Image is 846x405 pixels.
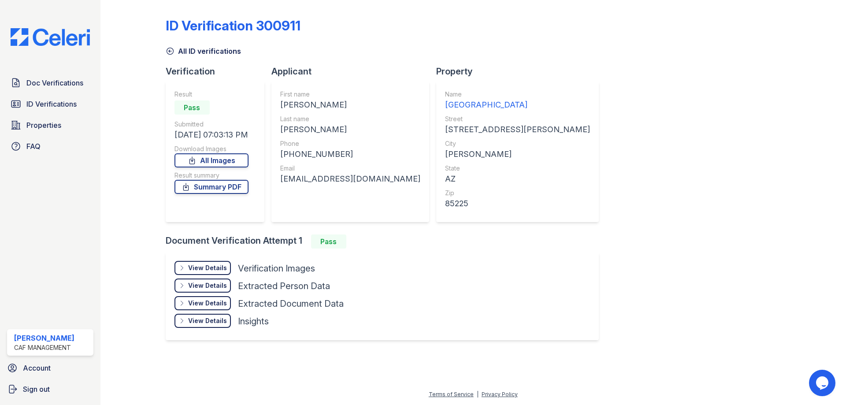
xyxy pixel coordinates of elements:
div: [GEOGRAPHIC_DATA] [445,99,590,111]
div: Extracted Document Data [238,297,344,310]
a: Terms of Service [429,391,474,398]
div: Document Verification Attempt 1 [166,234,606,249]
div: [PERSON_NAME] [280,123,420,136]
a: ID Verifications [7,95,93,113]
div: [PERSON_NAME] [280,99,420,111]
div: Phone [280,139,420,148]
div: Download Images [174,145,249,153]
a: Account [4,359,97,377]
div: Verification [166,65,271,78]
span: FAQ [26,141,41,152]
div: Submitted [174,120,249,129]
a: Name [GEOGRAPHIC_DATA] [445,90,590,111]
div: Result summary [174,171,249,180]
div: | [477,391,479,398]
span: ID Verifications [26,99,77,109]
div: Last name [280,115,420,123]
span: Properties [26,120,61,130]
div: First name [280,90,420,99]
div: ID Verification 300911 [166,18,301,33]
div: [EMAIL_ADDRESS][DOMAIN_NAME] [280,173,420,185]
div: Insights [238,315,269,327]
div: City [445,139,590,148]
a: All ID verifications [166,46,241,56]
div: Result [174,90,249,99]
a: Summary PDF [174,180,249,194]
div: Applicant [271,65,436,78]
div: Street [445,115,590,123]
div: CAF Management [14,343,74,352]
div: View Details [188,281,227,290]
a: Doc Verifications [7,74,93,92]
div: AZ [445,173,590,185]
div: [DATE] 07:03:13 PM [174,129,249,141]
img: CE_Logo_Blue-a8612792a0a2168367f1c8372b55b34899dd931a85d93a1a3d3e32e68fde9ad4.png [4,28,97,46]
div: Pass [174,100,210,115]
div: 85225 [445,197,590,210]
div: Extracted Person Data [238,280,330,292]
div: View Details [188,299,227,308]
a: All Images [174,153,249,167]
div: Property [436,65,606,78]
div: Name [445,90,590,99]
div: [STREET_ADDRESS][PERSON_NAME] [445,123,590,136]
div: Verification Images [238,262,315,275]
div: [PERSON_NAME] [14,333,74,343]
span: Doc Verifications [26,78,83,88]
iframe: chat widget [809,370,837,396]
div: Pass [311,234,346,249]
span: Account [23,363,51,373]
a: Privacy Policy [482,391,518,398]
div: [PERSON_NAME] [445,148,590,160]
div: View Details [188,264,227,272]
div: [PHONE_NUMBER] [280,148,420,160]
a: FAQ [7,137,93,155]
a: Properties [7,116,93,134]
div: State [445,164,590,173]
div: Zip [445,189,590,197]
div: Email [280,164,420,173]
span: Sign out [23,384,50,394]
a: Sign out [4,380,97,398]
div: View Details [188,316,227,325]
